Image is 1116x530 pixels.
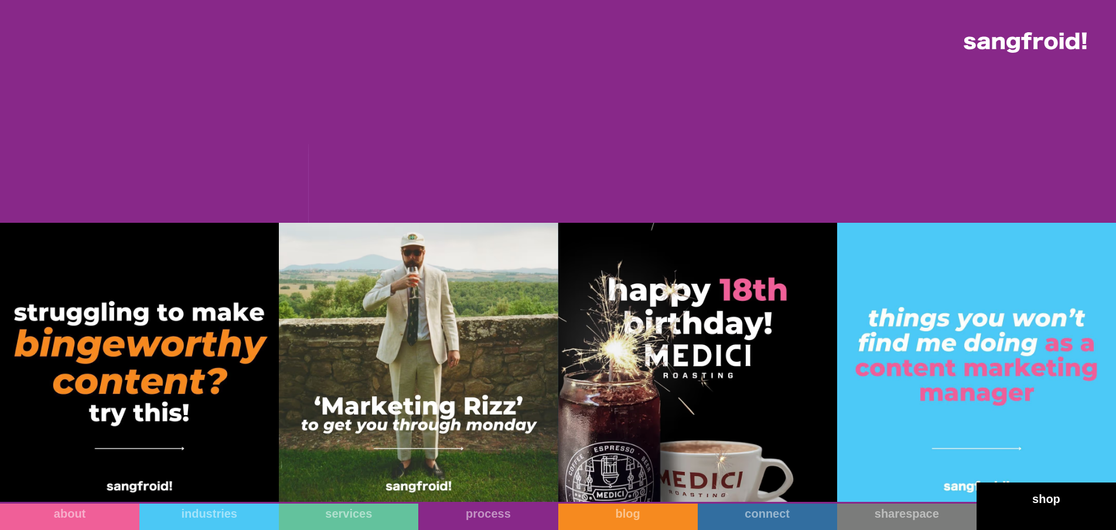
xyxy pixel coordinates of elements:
[977,483,1116,530] a: shop
[418,504,558,530] a: process
[558,504,698,530] a: blog
[139,507,279,521] div: industries
[279,507,418,521] div: services
[558,507,698,521] div: blog
[698,507,837,521] div: connect
[418,507,558,521] div: process
[279,504,418,530] a: services
[455,222,490,228] a: privacy policy
[964,32,1087,53] img: logo
[698,504,837,530] a: connect
[837,507,977,521] div: sharespace
[837,504,977,530] a: sharespace
[139,504,279,530] a: industries
[977,492,1116,506] div: shop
